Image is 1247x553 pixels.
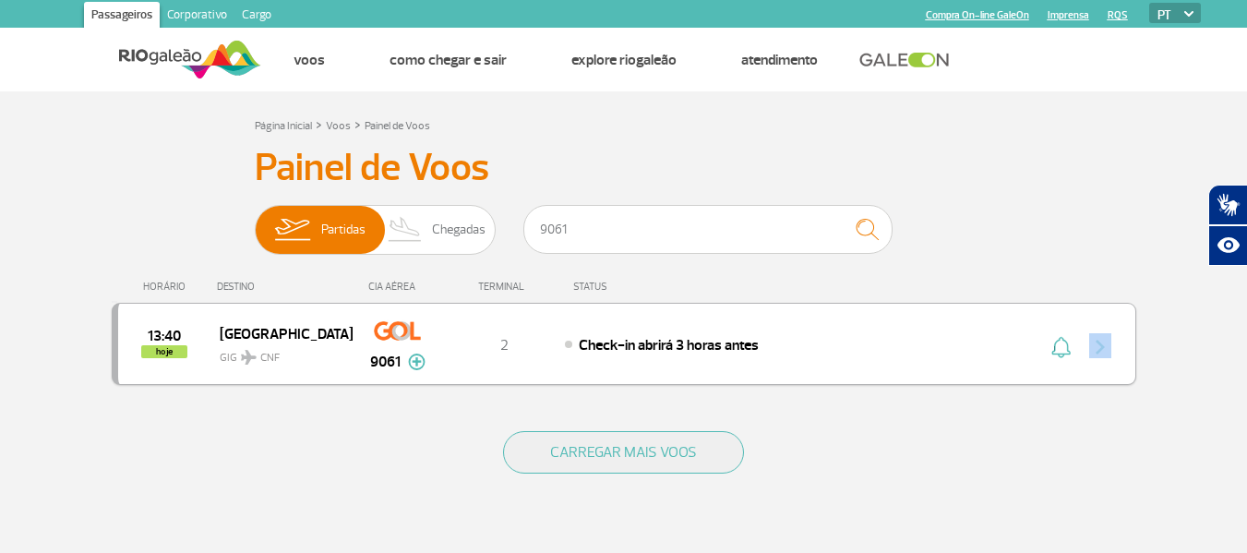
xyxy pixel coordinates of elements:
span: Check-in abrirá 3 horas antes [579,336,759,355]
h3: Painel de Voos [255,145,993,191]
a: Corporativo [160,2,234,31]
span: CNF [260,350,280,367]
a: Imprensa [1048,9,1089,21]
input: Voo, cidade ou cia aérea [523,205,893,254]
span: [GEOGRAPHIC_DATA] [220,321,338,345]
a: Cargo [234,2,279,31]
a: Página Inicial [255,119,312,133]
img: destiny_airplane.svg [241,350,257,365]
a: Passageiros [84,2,160,31]
img: slider-desembarque [378,206,433,254]
img: mais-info-painel-voo.svg [408,354,426,370]
span: Partidas [321,206,366,254]
div: CIA AÉREA [352,281,444,293]
a: > [354,114,361,135]
div: HORÁRIO [117,281,218,293]
a: Compra On-line GaleOn [926,9,1029,21]
button: Abrir tradutor de língua de sinais. [1208,185,1247,225]
span: GIG [220,340,338,367]
a: Voos [326,119,351,133]
button: Abrir recursos assistivos. [1208,225,1247,266]
img: sino-painel-voo.svg [1051,336,1071,358]
a: Atendimento [741,51,818,69]
img: seta-direita-painel-voo.svg [1089,336,1111,358]
a: Painel de Voos [365,119,430,133]
div: TERMINAL [444,281,564,293]
span: Chegadas [432,206,486,254]
a: RQS [1108,9,1128,21]
div: DESTINO [217,281,352,293]
button: CARREGAR MAIS VOOS [503,431,744,474]
div: STATUS [564,281,714,293]
a: Voos [294,51,325,69]
div: Plugin de acessibilidade da Hand Talk. [1208,185,1247,266]
span: 2 [500,336,509,355]
a: Como chegar e sair [390,51,507,69]
a: > [316,114,322,135]
span: hoje [141,345,187,358]
span: 9061 [370,351,401,373]
span: 2025-09-26 13:40:00 [148,330,181,343]
img: slider-embarque [263,206,321,254]
a: Explore RIOgaleão [571,51,677,69]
